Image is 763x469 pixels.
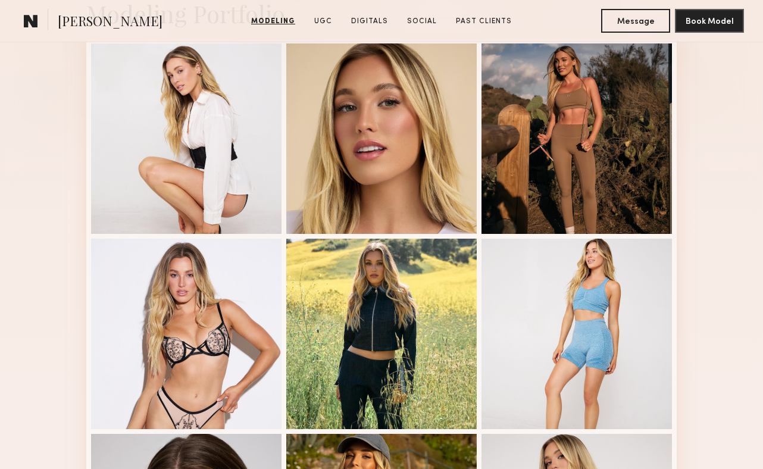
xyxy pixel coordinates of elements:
[675,9,744,33] button: Book Model
[246,16,300,27] a: Modeling
[309,16,337,27] a: UGC
[346,16,393,27] a: Digitals
[58,12,162,33] span: [PERSON_NAME]
[601,9,670,33] button: Message
[402,16,442,27] a: Social
[451,16,517,27] a: Past Clients
[675,15,744,26] a: Book Model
